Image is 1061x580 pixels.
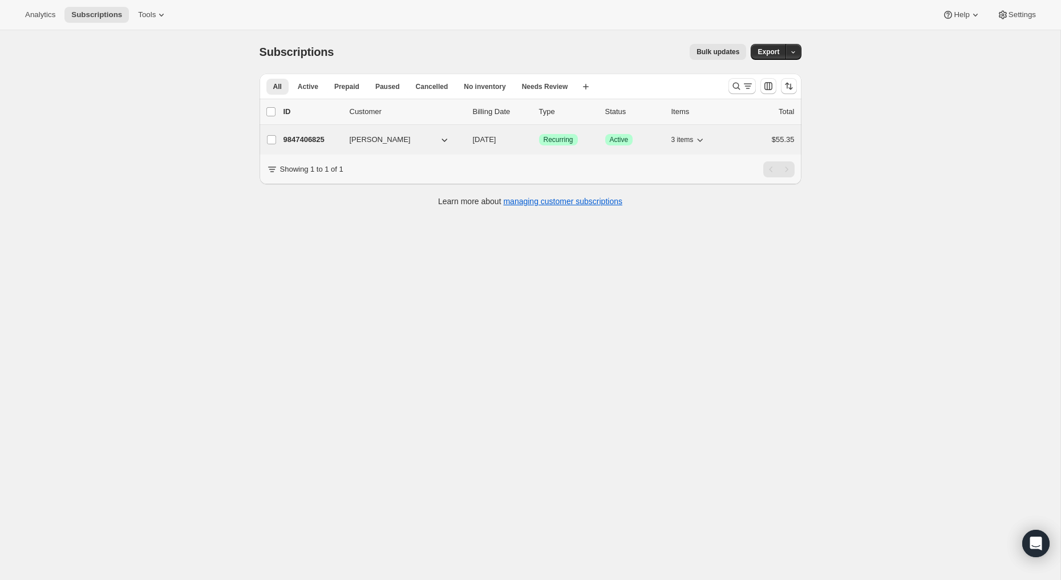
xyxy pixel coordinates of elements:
[273,82,282,91] span: All
[298,82,318,91] span: Active
[503,197,622,206] a: managing customer subscriptions
[473,106,530,117] p: Billing Date
[936,7,987,23] button: Help
[696,47,739,56] span: Bulk updates
[760,78,776,94] button: Customize table column order and visibility
[728,78,756,94] button: Search and filter results
[671,106,728,117] div: Items
[671,132,706,148] button: 3 items
[781,78,797,94] button: Sort the results
[260,46,334,58] span: Subscriptions
[284,106,795,117] div: IDCustomerBilling DateTypeStatusItemsTotal
[763,161,795,177] nav: Pagination
[350,106,464,117] p: Customer
[772,135,795,144] span: $55.35
[779,106,794,117] p: Total
[138,10,156,19] span: Tools
[751,44,786,60] button: Export
[64,7,129,23] button: Subscriptions
[690,44,746,60] button: Bulk updates
[416,82,448,91] span: Cancelled
[577,79,595,95] button: Create new view
[18,7,62,23] button: Analytics
[131,7,174,23] button: Tools
[990,7,1043,23] button: Settings
[1009,10,1036,19] span: Settings
[343,131,457,149] button: [PERSON_NAME]
[25,10,55,19] span: Analytics
[464,82,505,91] span: No inventory
[334,82,359,91] span: Prepaid
[350,134,411,145] span: [PERSON_NAME]
[758,47,779,56] span: Export
[522,82,568,91] span: Needs Review
[671,135,694,144] span: 3 items
[71,10,122,19] span: Subscriptions
[284,132,795,148] div: 9847406825[PERSON_NAME][DATE]SuccessRecurringSuccessActive3 items$55.35
[954,10,969,19] span: Help
[284,134,341,145] p: 9847406825
[438,196,622,207] p: Learn more about
[284,106,341,117] p: ID
[473,135,496,144] span: [DATE]
[610,135,629,144] span: Active
[544,135,573,144] span: Recurring
[1022,530,1050,557] div: Open Intercom Messenger
[605,106,662,117] p: Status
[375,82,400,91] span: Paused
[280,164,343,175] p: Showing 1 to 1 of 1
[539,106,596,117] div: Type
